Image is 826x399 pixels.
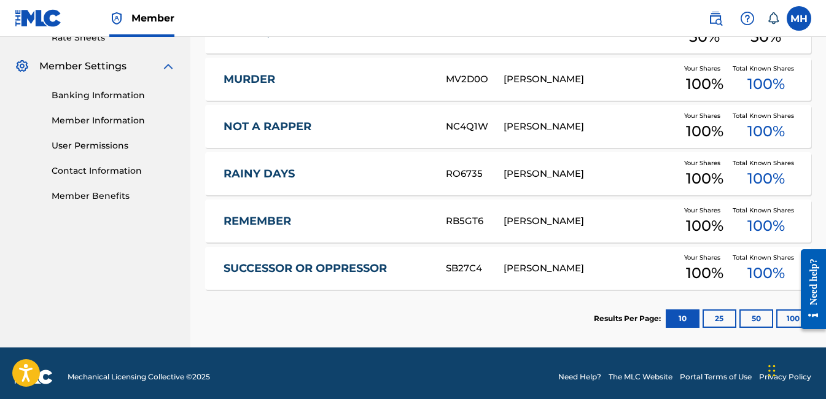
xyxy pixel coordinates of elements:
[747,168,785,190] span: 100 %
[747,120,785,142] span: 100 %
[733,64,799,73] span: Total Known Shares
[446,167,504,181] div: RO6735
[684,253,725,262] span: Your Shares
[686,168,723,190] span: 100 %
[52,165,176,177] a: Contact Information
[684,111,725,120] span: Your Shares
[52,31,176,44] a: Rate Sheets
[446,120,504,134] div: NC4Q1W
[733,158,799,168] span: Total Known Shares
[109,11,124,26] img: Top Rightsholder
[15,59,29,74] img: Member Settings
[224,214,430,228] a: REMEMBER
[161,59,176,74] img: expand
[686,73,723,95] span: 100 %
[733,206,799,215] span: Total Known Shares
[666,309,699,328] button: 10
[759,371,811,382] a: Privacy Policy
[740,11,755,26] img: help
[768,352,776,389] div: Drag
[703,309,736,328] button: 25
[446,261,504,276] div: SB27C4
[504,120,676,134] div: [PERSON_NAME]
[609,371,672,382] a: The MLC Website
[747,215,785,237] span: 100 %
[131,11,174,25] span: Member
[686,120,723,142] span: 100 %
[224,167,430,181] a: RAINY DAYS
[594,313,664,324] p: Results Per Page:
[446,214,504,228] div: RB5GT6
[39,59,127,74] span: Member Settings
[708,11,723,26] img: search
[52,114,176,127] a: Member Information
[747,262,785,284] span: 100 %
[739,309,773,328] button: 50
[504,72,676,87] div: [PERSON_NAME]
[684,158,725,168] span: Your Shares
[684,64,725,73] span: Your Shares
[792,240,826,339] iframe: Resource Center
[504,261,676,276] div: [PERSON_NAME]
[558,371,601,382] a: Need Help?
[52,190,176,203] a: Member Benefits
[224,72,430,87] a: MURDER
[767,12,779,25] div: Notifications
[224,261,430,276] a: SUCCESSOR OR OPPRESSOR
[776,309,810,328] button: 100
[733,253,799,262] span: Total Known Shares
[15,9,62,27] img: MLC Logo
[68,371,210,382] span: Mechanical Licensing Collective © 2025
[52,89,176,102] a: Banking Information
[787,6,811,31] div: User Menu
[703,6,728,31] a: Public Search
[680,371,752,382] a: Portal Terms of Use
[52,139,176,152] a: User Permissions
[224,120,430,134] a: NOT A RAPPER
[686,215,723,237] span: 100 %
[733,111,799,120] span: Total Known Shares
[686,262,723,284] span: 100 %
[504,167,676,181] div: [PERSON_NAME]
[747,73,785,95] span: 100 %
[684,206,725,215] span: Your Shares
[765,340,826,399] iframe: Chat Widget
[735,6,760,31] div: Help
[446,72,504,87] div: MV2D0O
[504,214,676,228] div: [PERSON_NAME]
